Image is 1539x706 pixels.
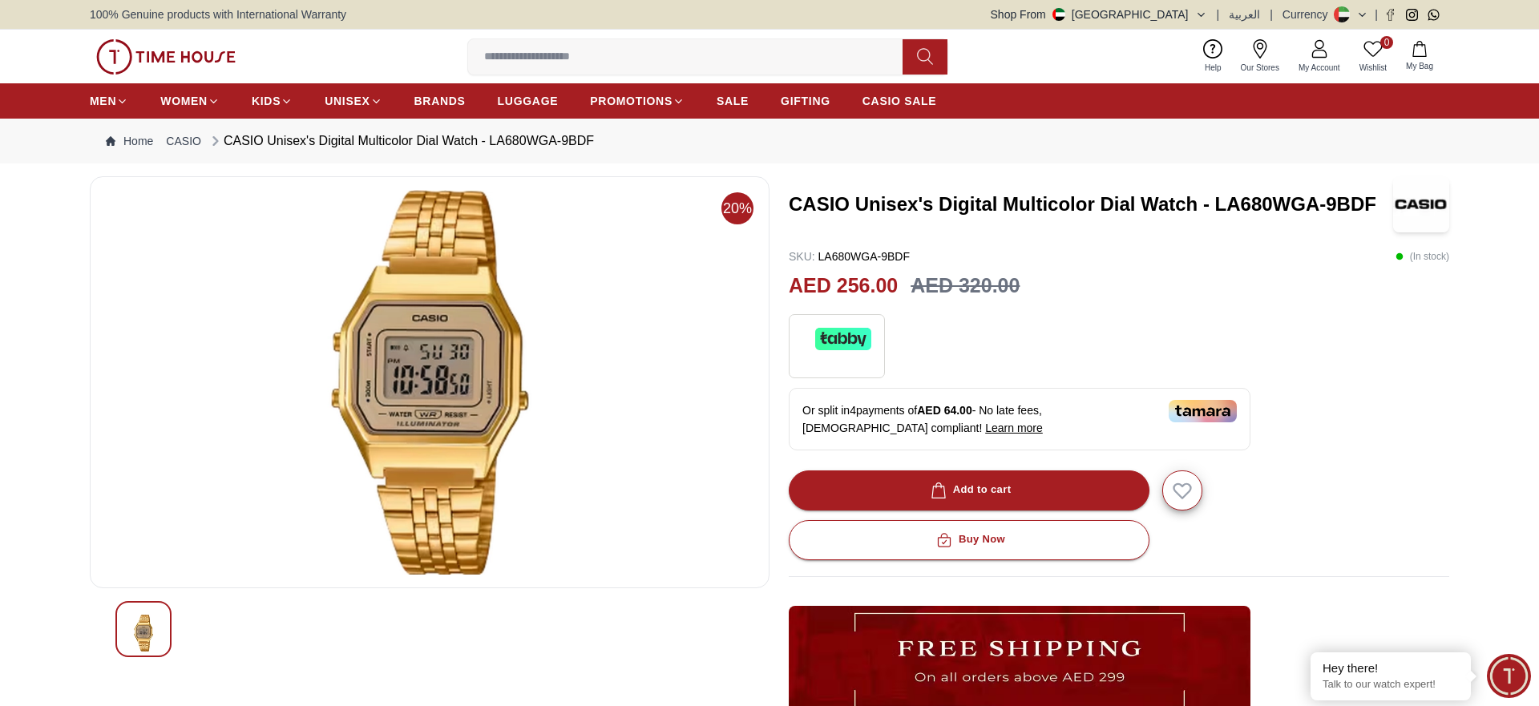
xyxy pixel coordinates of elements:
[933,531,1005,549] div: Buy Now
[1270,6,1273,22] span: |
[789,192,1393,217] h3: CASIO Unisex's Digital Multicolor Dial Watch - LA680WGA-9BDF
[252,87,293,115] a: KIDS
[1400,60,1440,72] span: My Bag
[1350,36,1396,77] a: 0Wishlist
[498,87,559,115] a: LUGGAGE
[789,248,910,264] p: LA680WGA-9BDF
[1393,176,1449,232] img: CASIO Unisex's Digital Multicolor Dial Watch - LA680WGA-9BDF
[1234,62,1286,74] span: Our Stores
[498,93,559,109] span: LUGGAGE
[917,404,971,417] span: AED 64.00
[252,93,281,109] span: KIDS
[717,87,749,115] a: SALE
[1375,6,1378,22] span: |
[1487,654,1531,698] div: Chat Widget
[160,93,208,109] span: WOMEN
[106,133,153,149] a: Home
[789,388,1250,450] div: Or split in 4 payments of - No late fees, [DEMOGRAPHIC_DATA] compliant!
[590,87,685,115] a: PROMOTIONS
[1292,62,1347,74] span: My Account
[1323,678,1459,692] p: Talk to our watch expert!
[1428,9,1440,21] a: Whatsapp
[927,481,1012,499] div: Add to cart
[1231,36,1289,77] a: Our Stores
[717,93,749,109] span: SALE
[414,93,466,109] span: BRANDS
[789,520,1149,560] button: Buy Now
[789,250,815,263] span: SKU :
[1396,248,1449,264] p: ( In stock )
[160,87,220,115] a: WOMEN
[103,190,756,575] img: CASIO Unisex's Digital Multicolor Dial Watch - LA680WGA-9BDF
[1052,8,1065,21] img: United Arab Emirates
[1396,38,1443,75] button: My Bag
[985,422,1043,434] span: Learn more
[90,93,116,109] span: MEN
[1323,660,1459,676] div: Hey there!
[1380,36,1393,49] span: 0
[1282,6,1335,22] div: Currency
[1217,6,1220,22] span: |
[325,93,370,109] span: UNISEX
[325,87,382,115] a: UNISEX
[1198,62,1228,74] span: Help
[1169,400,1237,422] img: Tamara
[781,87,830,115] a: GIFTING
[90,87,128,115] a: MEN
[721,192,753,224] span: 20%
[414,87,466,115] a: BRANDS
[90,119,1449,163] nav: Breadcrumb
[789,470,1149,510] button: Add to cart
[1406,9,1418,21] a: Instagram
[1229,6,1260,22] button: العربية
[991,6,1207,22] button: Shop From[GEOGRAPHIC_DATA]
[90,6,346,22] span: 100% Genuine products with International Warranty
[862,87,937,115] a: CASIO SALE
[590,93,673,109] span: PROMOTIONS
[789,271,898,301] h2: AED 256.00
[1353,62,1393,74] span: Wishlist
[208,131,594,151] div: CASIO Unisex's Digital Multicolor Dial Watch - LA680WGA-9BDF
[1195,36,1231,77] a: Help
[862,93,937,109] span: CASIO SALE
[96,39,236,75] img: ...
[129,615,158,652] img: CASIO Unisex's Digital Multicolor Dial Watch - LA680WGA-9BDF
[781,93,830,109] span: GIFTING
[911,271,1020,301] h3: AED 320.00
[1384,9,1396,21] a: Facebook
[166,133,201,149] a: CASIO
